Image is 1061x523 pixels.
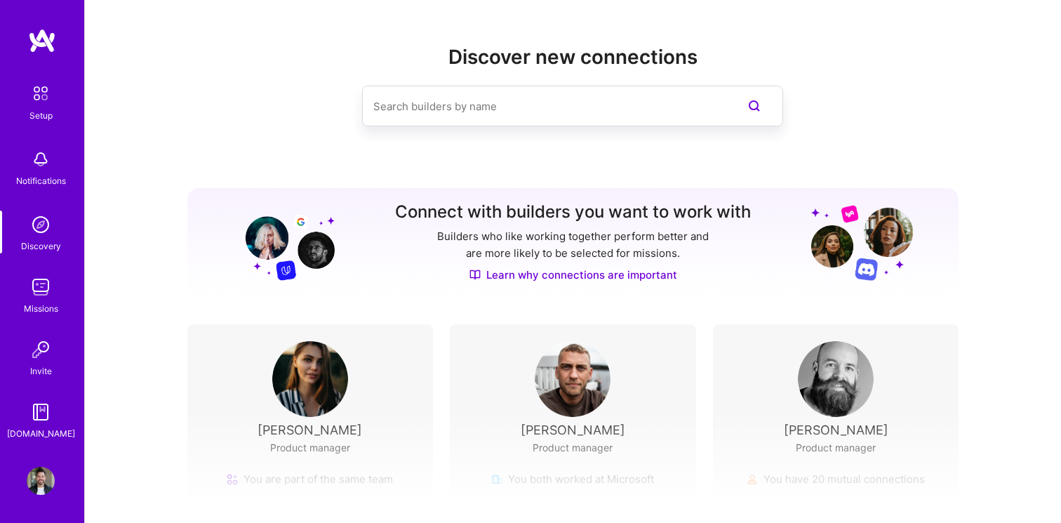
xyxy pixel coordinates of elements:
img: Grow your network [811,204,913,281]
input: Search builders by name [373,88,716,124]
img: guide book [27,398,55,426]
img: User Avatar [272,341,348,417]
img: logo [28,28,56,53]
img: User Avatar [27,467,55,495]
i: icon SearchPurple [746,98,763,114]
img: Invite [27,336,55,364]
img: setup [26,79,55,108]
div: Discovery [21,239,61,253]
img: User Avatar [535,341,610,417]
div: Setup [29,108,53,123]
img: discovery [27,211,55,239]
a: Learn why connections are important [469,267,677,282]
img: Grow your network [233,204,335,281]
div: Missions [24,301,58,316]
h3: Connect with builders you want to work with [395,202,751,223]
div: Notifications [16,173,66,188]
img: User Avatar [798,341,874,417]
img: Discover [469,269,481,281]
img: bell [27,145,55,173]
div: [DOMAIN_NAME] [7,426,75,441]
p: Builders who like working together perform better and are more likely to be selected for missions. [434,228,712,262]
a: User Avatar [23,467,58,495]
img: teamwork [27,273,55,301]
div: Invite [30,364,52,378]
h2: Discover new connections [187,46,959,69]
